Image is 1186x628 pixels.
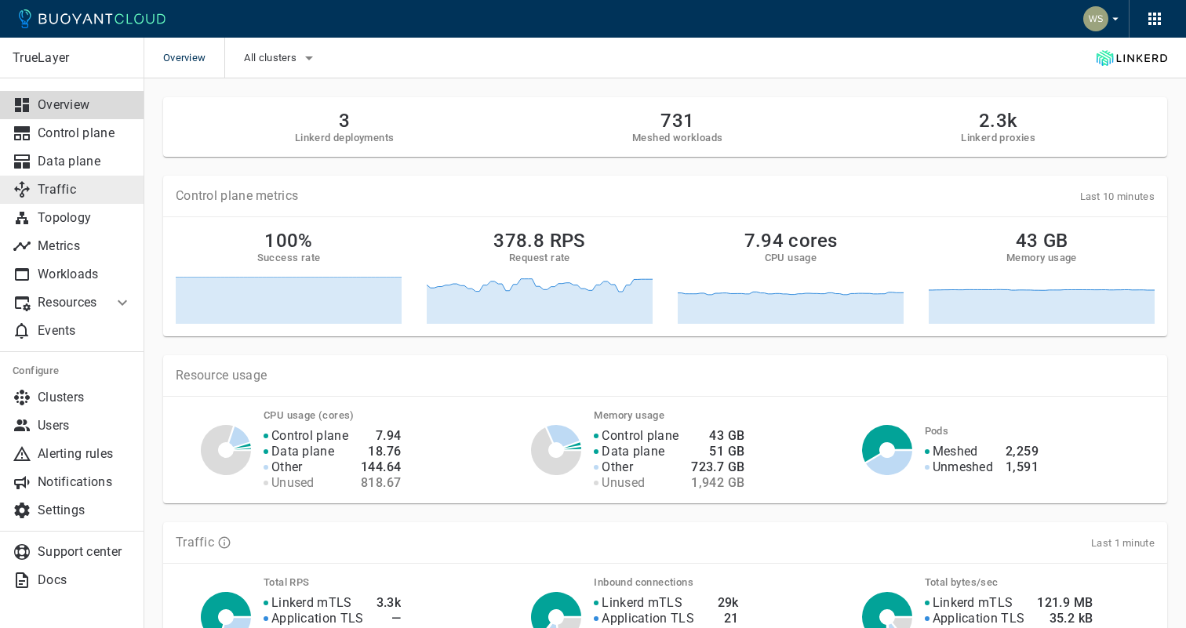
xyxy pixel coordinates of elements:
h4: 29k [707,595,739,611]
h4: 121.9 MB [1037,595,1093,611]
p: Settings [38,503,132,518]
p: Application TLS [602,611,694,626]
h5: Linkerd deployments [295,132,395,144]
p: Unmeshed [933,459,993,475]
h4: 3.3k [377,595,402,611]
p: Linkerd mTLS [602,595,682,611]
p: Clusters [38,390,132,405]
h2: 7.94 cores [744,230,838,252]
h4: 1,942 GB [691,475,744,491]
h4: 2,259 [1006,444,1039,459]
a: 378.8 RPSRequest rate [427,230,653,324]
p: Alerting rules [38,446,132,462]
p: Overview [38,97,132,113]
p: Traffic [176,535,214,550]
p: Docs [38,572,132,588]
p: Control plane [602,428,678,444]
span: Last 1 minute [1091,537,1155,549]
p: Resource usage [176,368,1155,383]
p: Application TLS [933,611,1025,626]
h5: Meshed workloads [632,132,722,144]
h5: CPU usage [765,252,817,264]
a: 100%Success rate [176,230,402,324]
span: All clusters [244,52,300,64]
h4: 43 GB [691,428,744,444]
p: Notifications [38,474,132,490]
p: Resources [38,295,100,310]
h5: Configure [13,365,132,377]
p: Data plane [38,154,132,169]
h4: 7.94 [361,428,401,444]
h4: 51 GB [691,444,744,459]
h2: 2.3k [961,110,1035,132]
h4: 21 [707,611,739,626]
button: All clusters [244,46,318,70]
h5: Linkerd proxies [961,132,1035,144]
p: Other [602,459,633,475]
a: 7.94 coresCPU usage [678,230,904,324]
p: Other [271,459,303,475]
h2: 100% [264,230,313,252]
p: Unused [602,475,645,491]
h2: 3 [295,110,395,132]
p: Topology [38,210,132,226]
a: 43 GBMemory usage [929,230,1155,324]
h2: 43 GB [1016,230,1068,252]
h5: Memory usage [1006,252,1077,264]
p: Control plane [271,428,348,444]
h5: Success rate [257,252,321,264]
h4: 1,591 [1006,459,1039,475]
p: Control plane [38,125,132,141]
p: Control plane metrics [176,188,298,204]
p: Users [38,418,132,434]
p: Events [38,323,132,339]
h2: 731 [632,110,722,132]
svg: TLS data is compiled from traffic seen by Linkerd proxies. RPS and TCP bytes reflect both inbound... [217,535,231,550]
p: Data plane [602,444,664,459]
h4: 35.2 kB [1037,611,1093,626]
p: Metrics [38,238,132,254]
span: Overview [163,38,224,78]
h5: Request rate [509,252,570,264]
h4: — [377,611,402,626]
p: TrueLayer [13,50,131,66]
p: Traffic [38,182,132,198]
p: Linkerd mTLS [933,595,1013,611]
p: Workloads [38,267,132,282]
p: Application TLS [271,611,364,626]
h4: 723.7 GB [691,459,744,475]
h4: 18.76 [361,444,401,459]
h2: 378.8 RPS [493,230,586,252]
h4: 144.64 [361,459,401,475]
p: Linkerd mTLS [271,595,352,611]
p: Unused [271,475,315,491]
p: Meshed [933,444,978,459]
span: Last 10 minutes [1080,191,1155,202]
p: Data plane [271,444,334,459]
h4: 818.67 [361,475,401,491]
img: Weichung Shaw [1083,6,1108,31]
p: Support center [38,544,132,560]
